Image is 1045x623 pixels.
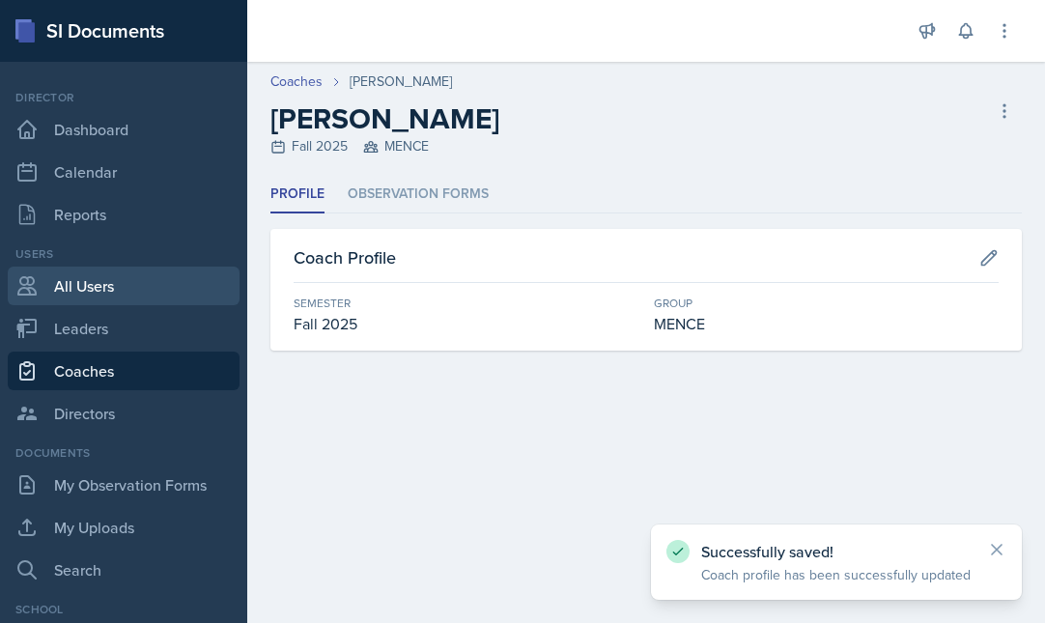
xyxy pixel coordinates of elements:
a: Directors [8,394,240,433]
h3: Coach Profile [294,244,396,270]
a: Leaders [8,309,240,348]
span: MENCE [363,136,429,156]
a: Dashboard [8,110,240,149]
div: Fall 2025 [294,312,638,335]
a: All Users [8,267,240,305]
div: [PERSON_NAME] [350,71,452,92]
div: Semester [294,295,638,312]
a: My Observation Forms [8,466,240,504]
a: Coaches [270,71,323,92]
div: Documents [8,444,240,462]
a: Reports [8,195,240,234]
div: Director [8,89,240,106]
p: Successfully saved! [701,542,972,561]
div: Fall 2025 [270,136,499,156]
div: School [8,601,240,618]
li: Profile [270,176,325,213]
div: Users [8,245,240,263]
a: My Uploads [8,508,240,547]
a: Calendar [8,153,240,191]
div: MENCE [654,312,999,335]
a: Coaches [8,352,240,390]
div: Group [654,295,999,312]
li: Observation Forms [348,176,489,213]
p: Coach profile has been successfully updated [701,565,972,584]
a: Search [8,551,240,589]
h2: [PERSON_NAME] [270,101,499,136]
